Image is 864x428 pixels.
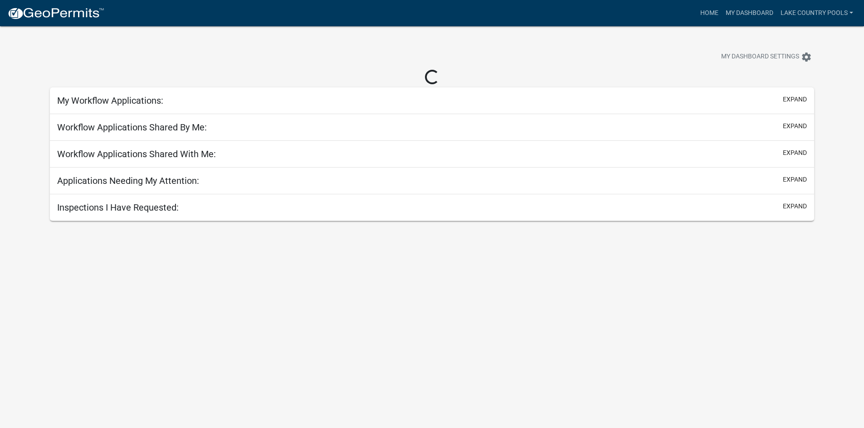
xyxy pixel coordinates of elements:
i: settings [801,52,812,63]
button: expand [783,148,807,158]
a: My Dashboard [722,5,777,22]
a: Home [697,5,722,22]
button: expand [783,202,807,211]
button: expand [783,121,807,131]
button: expand [783,175,807,184]
h5: Workflow Applications Shared By Me: [57,122,207,133]
button: My Dashboard Settingssettings [714,48,819,66]
a: Lake Country Pools [777,5,857,22]
h5: Inspections I Have Requested: [57,202,179,213]
span: My Dashboard Settings [721,52,799,63]
h5: Applications Needing My Attention: [57,175,199,186]
h5: My Workflow Applications: [57,95,163,106]
h5: Workflow Applications Shared With Me: [57,149,216,159]
button: expand [783,95,807,104]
